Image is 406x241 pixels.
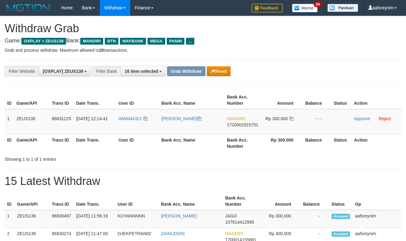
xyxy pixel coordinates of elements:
span: Copy 107614412995 to clipboard [225,220,254,225]
td: Rp 300,000 [259,210,301,228]
th: Date Trans. [73,91,116,109]
th: Bank Acc. Number [224,91,261,109]
h1: 15 Latest Withdraw [5,175,401,187]
td: ZEUS138 [15,210,49,228]
td: ZEUS138 [14,109,49,134]
a: Copy 300000 to clipboard [289,116,293,121]
th: ID [5,91,14,109]
th: Balance [301,192,329,210]
td: 1 [5,210,15,228]
span: [OXPLAY] ZEUS138 [43,69,83,74]
img: MOTION_logo.png [5,3,52,12]
a: ZAINUDDIN [161,231,184,236]
button: [OXPLAY] ZEUS138 [39,66,91,77]
th: Date Trans. [73,134,116,152]
td: 1 [5,109,14,134]
span: IMAM44321 [119,116,142,121]
span: Accepted [332,214,350,219]
img: Feedback.jpg [252,4,283,12]
span: Copy 1720002915751 to clipboard [227,122,258,127]
span: [DATE] 12:14:41 [76,116,108,121]
span: 34 [314,2,322,7]
th: ID [5,134,14,152]
th: Bank Acc. Number [224,134,261,152]
th: Status [329,192,353,210]
th: Bank Acc. Name [158,192,223,210]
th: ID [5,192,15,210]
span: Accepted [332,231,350,237]
th: Status [331,134,352,152]
th: Rp 300.000 [261,134,302,152]
th: User ID [116,134,159,152]
span: MEGA [148,38,165,45]
a: Reject [379,116,391,121]
span: Rp 300.000 [265,116,288,121]
th: Bank Acc. Name [159,91,224,109]
th: Op [353,192,401,210]
th: Trans ID [49,91,73,109]
span: 16 item selected [125,69,158,74]
div: Filter Website [5,66,39,77]
span: PANIN [167,38,184,45]
a: [PERSON_NAME] [161,213,196,218]
th: Date Trans. [74,192,115,210]
span: 86831225 [52,116,71,121]
span: MANDIRI [80,38,103,45]
button: Grab Withdraw [167,66,205,76]
a: Approve [354,116,370,121]
th: Game/API [14,91,49,109]
th: User ID [116,91,159,109]
span: MAYBANK [120,38,146,45]
th: Bank Acc. Number [223,192,259,210]
th: Status [331,91,352,109]
h4: Game: Bank: [5,38,401,44]
div: Filter Bank [92,66,121,77]
th: Action [351,134,401,152]
th: Bank Acc. Name [159,134,224,152]
th: Balance [303,91,331,109]
div: Showing 1 to 1 of 1 entries [5,154,165,162]
img: Button%20Memo.svg [292,4,318,12]
td: 86830497 [49,210,73,228]
button: 16 item selected [121,66,166,77]
span: ... [186,38,194,45]
th: Balance [303,134,331,152]
p: Grab and process withdraw. Maximum allowed is transactions. [5,47,401,53]
td: KOYANNNNN [115,210,158,228]
th: User ID [115,192,158,210]
span: OXPLAY > ZEUS138 [21,38,66,45]
th: Amount [261,91,302,109]
th: Trans ID [49,134,73,152]
span: JAGO [225,213,237,218]
button: Reset [207,66,231,76]
span: BTN [105,38,118,45]
th: Trans ID [49,192,73,210]
h1: Withdraw Grab [5,22,401,35]
td: - [301,210,329,228]
td: - - - [303,109,331,134]
img: panduan.png [327,4,358,12]
a: [PERSON_NAME] [161,116,201,121]
th: Game/API [15,192,49,210]
span: MANDIRI [225,231,243,236]
th: Amount [259,192,301,210]
th: Action [351,91,401,109]
th: Game/API [14,134,49,152]
td: [DATE] 11:56:19 [74,210,115,228]
span: MANDIRI [227,116,245,121]
strong: 10 [99,48,104,53]
a: IMAM44321 [119,116,148,121]
td: aafsreynim [353,210,401,228]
